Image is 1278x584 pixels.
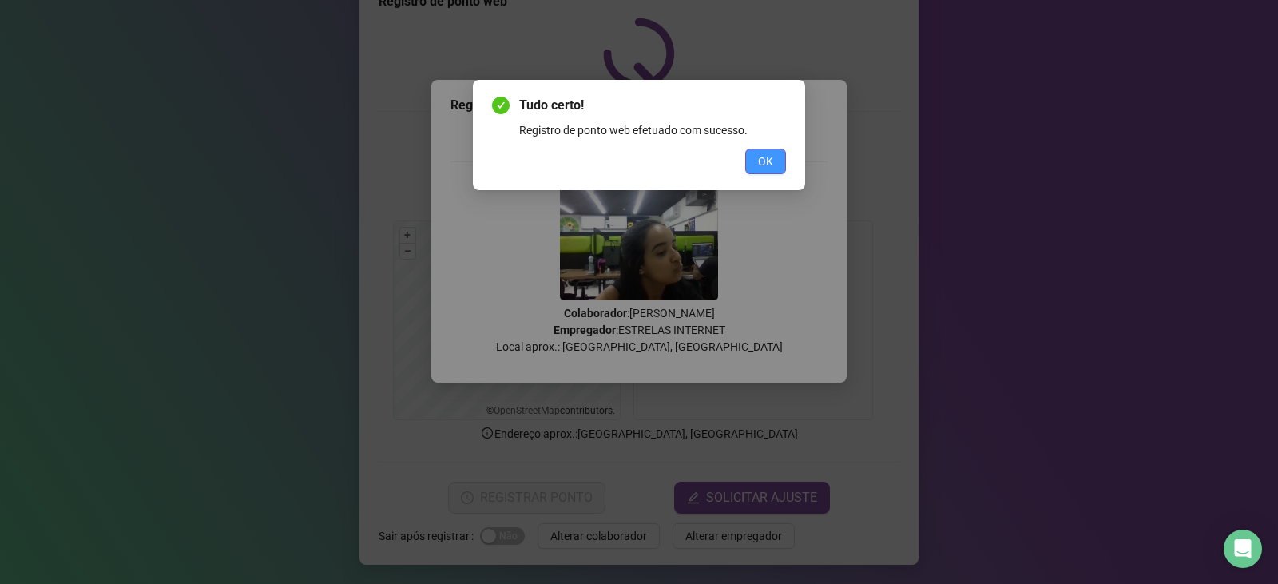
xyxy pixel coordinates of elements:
[519,121,786,139] div: Registro de ponto web efetuado com sucesso.
[745,149,786,174] button: OK
[519,96,786,115] span: Tudo certo!
[1224,530,1262,568] div: Open Intercom Messenger
[492,97,510,114] span: check-circle
[758,153,773,170] span: OK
